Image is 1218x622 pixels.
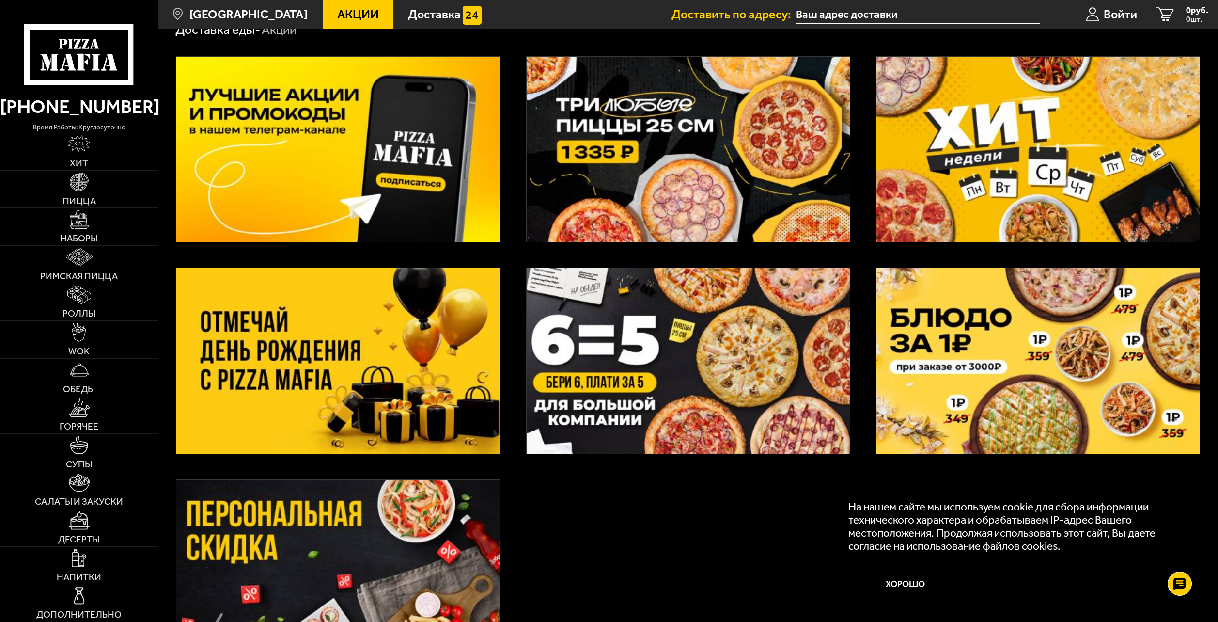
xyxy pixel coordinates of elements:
[60,234,98,243] span: Наборы
[671,8,796,20] span: Доставить по адресу:
[408,8,461,20] span: Доставка
[36,610,122,619] span: Дополнительно
[848,500,1183,553] p: На нашем сайте мы используем cookie для сбора информации технического характера и обрабатываем IP...
[1104,8,1137,20] span: Войти
[62,309,95,318] span: Роллы
[337,8,379,20] span: Акции
[63,384,95,394] span: Обеды
[848,565,963,604] button: Хорошо
[262,22,297,38] div: Акции
[60,422,98,431] span: Горячее
[175,22,260,37] a: Доставка еды-
[66,460,92,469] span: Супы
[62,196,96,206] span: Пицца
[40,271,118,281] span: Римская пицца
[796,6,1040,24] input: Ваш адрес доставки
[58,535,100,544] span: Десерты
[1186,6,1208,15] span: 0 руб.
[70,159,88,168] span: Хит
[1186,16,1208,23] span: 0 шт.
[68,347,90,356] span: WOK
[463,6,482,25] img: 15daf4d41897b9f0e9f617042186c801.svg
[35,497,123,506] span: Салаты и закуски
[189,8,308,20] span: [GEOGRAPHIC_DATA]
[57,573,101,582] span: Напитки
